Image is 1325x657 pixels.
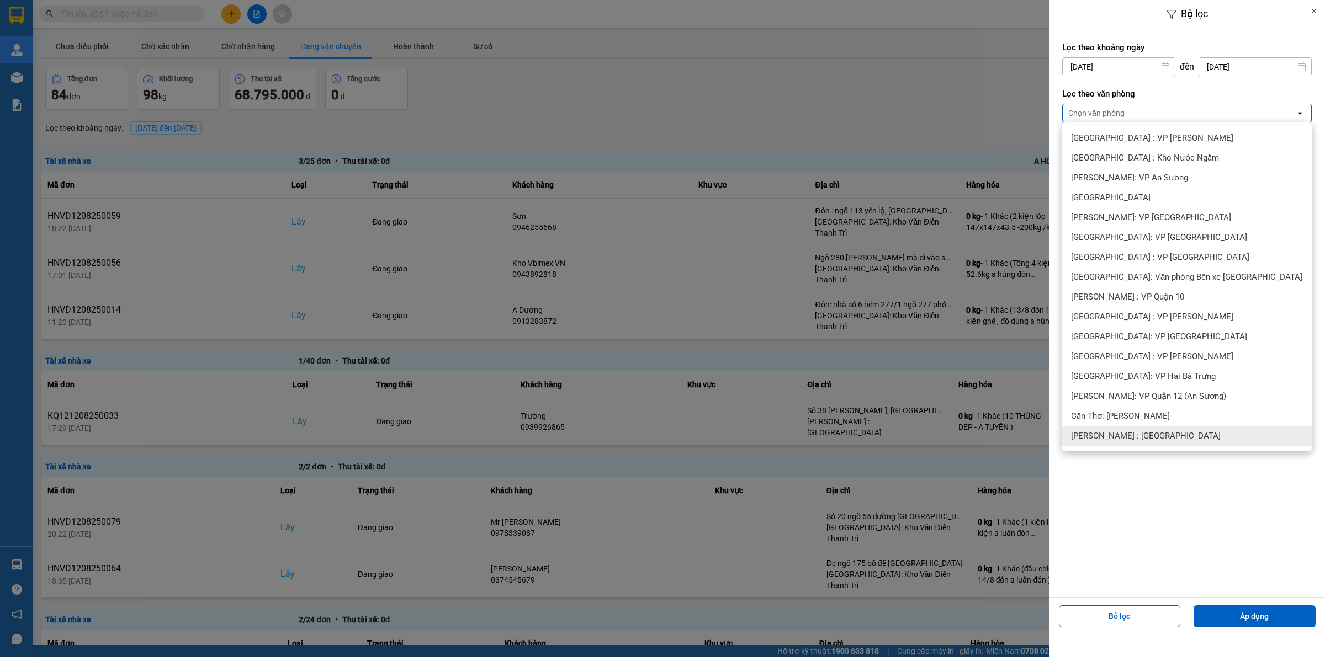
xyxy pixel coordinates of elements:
[1071,450,1204,461] span: [GEOGRAPHIC_DATA]: VP Quy Nhơn
[1071,252,1249,263] span: [GEOGRAPHIC_DATA] : VP [GEOGRAPHIC_DATA]
[1068,108,1125,119] div: Chọn văn phòng
[1071,172,1188,183] span: [PERSON_NAME]: VP An Sương
[1071,391,1226,402] span: [PERSON_NAME]: VP Quận 12 (An Sương)
[1071,351,1233,362] span: [GEOGRAPHIC_DATA] : VP [PERSON_NAME]
[1071,291,1184,302] span: [PERSON_NAME] : VP Quận 10
[1071,152,1219,163] span: [GEOGRAPHIC_DATA] : Kho Nước Ngầm
[1071,410,1170,421] span: Cần Thơ: [PERSON_NAME]
[1071,371,1216,382] span: [GEOGRAPHIC_DATA]: VP Hai Bà Trưng
[1175,61,1199,72] div: đến
[1059,605,1181,627] button: Bỏ lọc
[1181,8,1208,19] span: Bộ lọc
[1071,232,1247,243] span: [GEOGRAPHIC_DATA]: VP [GEOGRAPHIC_DATA]
[1071,311,1233,322] span: [GEOGRAPHIC_DATA] : VP [PERSON_NAME]
[1062,88,1312,99] label: Lọc theo văn phòng
[1071,192,1151,203] span: [GEOGRAPHIC_DATA]
[1199,58,1311,76] input: Select a date.
[1296,109,1305,117] svg: open
[1071,212,1231,223] span: [PERSON_NAME]: VP [GEOGRAPHIC_DATA]
[1071,271,1302,282] span: [GEOGRAPHIC_DATA]: Văn phòng Bến xe [GEOGRAPHIC_DATA]
[1071,430,1221,441] span: [PERSON_NAME] : [GEOGRAPHIC_DATA]
[1063,58,1175,76] input: Select a date.
[1194,605,1316,627] button: Áp dụng
[1071,331,1247,342] span: [GEOGRAPHIC_DATA]: VP [GEOGRAPHIC_DATA]
[1071,132,1233,143] span: [GEOGRAPHIC_DATA] : VP [PERSON_NAME]
[1062,42,1312,53] label: Lọc theo khoảng ngày
[1062,122,1312,451] ul: Menu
